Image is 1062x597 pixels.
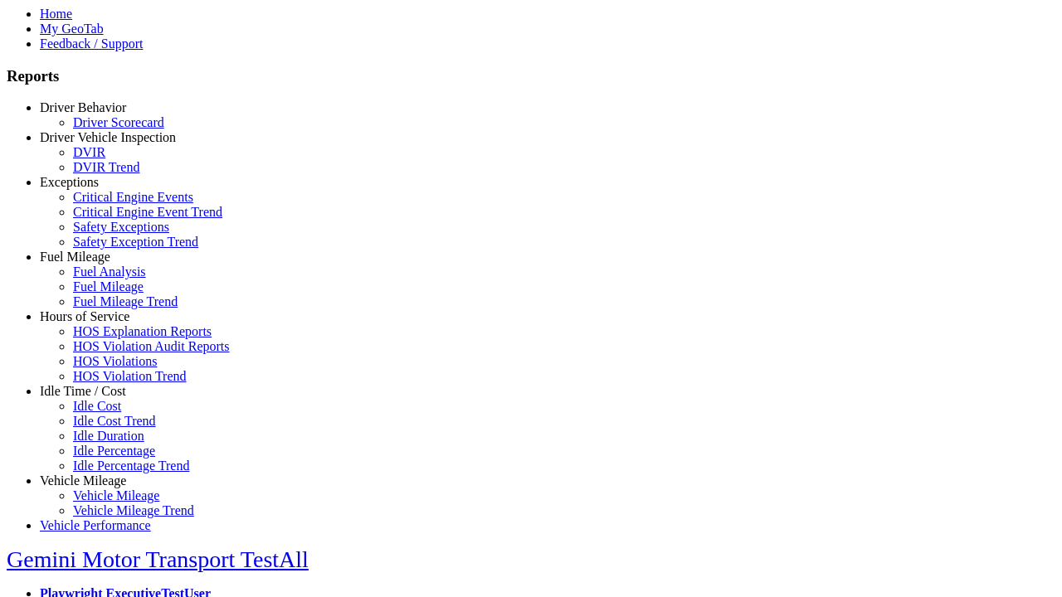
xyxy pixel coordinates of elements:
a: Fuel Mileage Trend [73,294,178,308]
a: Critical Engine Event Trend [73,205,222,219]
a: Idle Duration [73,429,144,443]
a: Driver Scorecard [73,115,164,129]
a: HOS Violations [73,354,157,368]
a: Vehicle Performance [40,518,151,532]
a: Vehicle Mileage [40,473,126,488]
a: Exceptions [40,175,99,189]
a: Idle Cost Trend [73,414,156,428]
a: HOS Violation Trend [73,369,187,383]
a: Safety Exception Trend [73,235,198,249]
a: Vehicle Mileage [73,488,159,502]
a: Safety Exceptions [73,220,169,234]
a: HOS Explanation Reports [73,324,212,338]
a: Idle Percentage [73,444,155,458]
a: Vehicle Mileage Trend [73,503,194,517]
a: DVIR [73,145,105,159]
a: Hours of Service [40,309,129,323]
h3: Reports [7,67,1055,85]
a: Critical Engine Events [73,190,193,204]
a: Fuel Analysis [73,265,146,279]
a: Idle Time / Cost [40,384,126,398]
a: Idle Percentage Trend [73,459,189,473]
a: Fuel Mileage [40,250,110,264]
a: HOS Violation Audit Reports [73,339,230,353]
a: Driver Vehicle Inspection [40,130,176,144]
a: Idle Cost [73,399,121,413]
a: Gemini Motor Transport TestAll [7,546,309,572]
a: My GeoTab [40,22,104,36]
a: Fuel Mileage [73,279,144,294]
a: Feedback / Support [40,36,143,51]
a: Driver Behavior [40,100,126,114]
a: Home [40,7,72,21]
a: DVIR Trend [73,160,139,174]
